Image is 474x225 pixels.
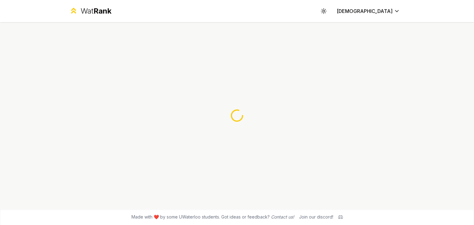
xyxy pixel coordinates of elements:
a: Contact us! [271,214,294,219]
div: Join our discord! [299,214,333,220]
div: Wat [81,6,111,16]
button: [DEMOGRAPHIC_DATA] [332,6,405,17]
a: WatRank [69,6,111,16]
span: Made with ❤️ by some UWaterloo students. Got ideas or feedback? [131,214,294,220]
span: [DEMOGRAPHIC_DATA] [337,7,393,15]
span: Rank [94,6,111,15]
